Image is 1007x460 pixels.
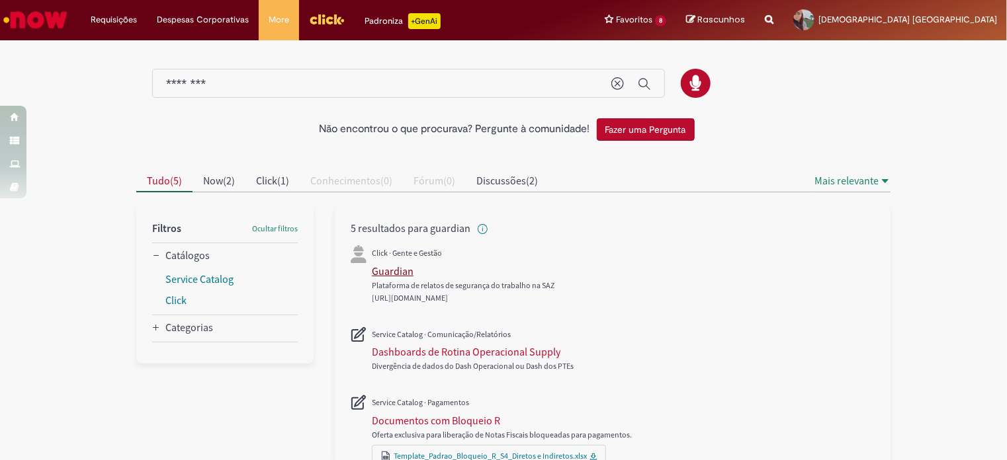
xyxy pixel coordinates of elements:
[697,13,745,26] span: Rascunhos
[616,13,652,26] span: Favoritos
[1,7,69,33] img: ServiceNow
[91,13,137,26] span: Requisições
[269,13,289,26] span: More
[408,13,441,29] p: +GenAi
[309,9,345,29] img: click_logo_yellow_360x200.png
[320,124,590,135] h2: Não encontrou o que procurava? Pergunte à comunidade!
[157,13,249,26] span: Despesas Corporativas
[655,15,666,26] span: 8
[686,14,745,26] a: Rascunhos
[365,13,441,29] div: Padroniza
[818,14,997,25] span: [DEMOGRAPHIC_DATA] [GEOGRAPHIC_DATA]
[597,118,695,141] button: Fazer uma Pergunta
